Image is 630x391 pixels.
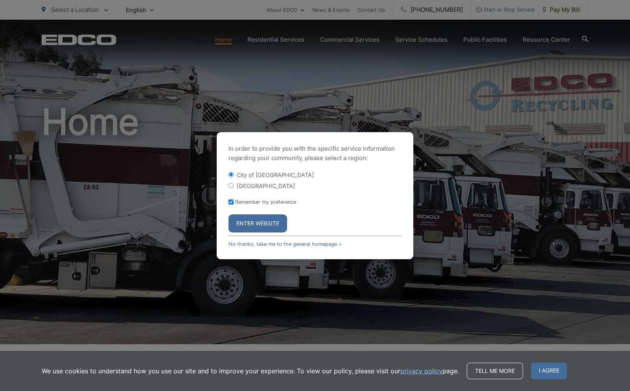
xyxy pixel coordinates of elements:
a: No thanks, take me to the general homepage > [228,241,342,247]
label: City of [GEOGRAPHIC_DATA] [237,172,314,178]
a: Tell me more [467,363,523,379]
a: privacy policy [400,366,442,376]
p: We use cookies to understand how you use our site and to improve your experience. To view our pol... [42,366,459,376]
label: Remember my preference [235,199,296,205]
button: Enter Website [228,214,287,232]
p: In order to provide you with the specific service information regarding your community, please se... [228,144,402,163]
span: I agree [531,363,567,379]
label: [GEOGRAPHIC_DATA] [237,183,295,189]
